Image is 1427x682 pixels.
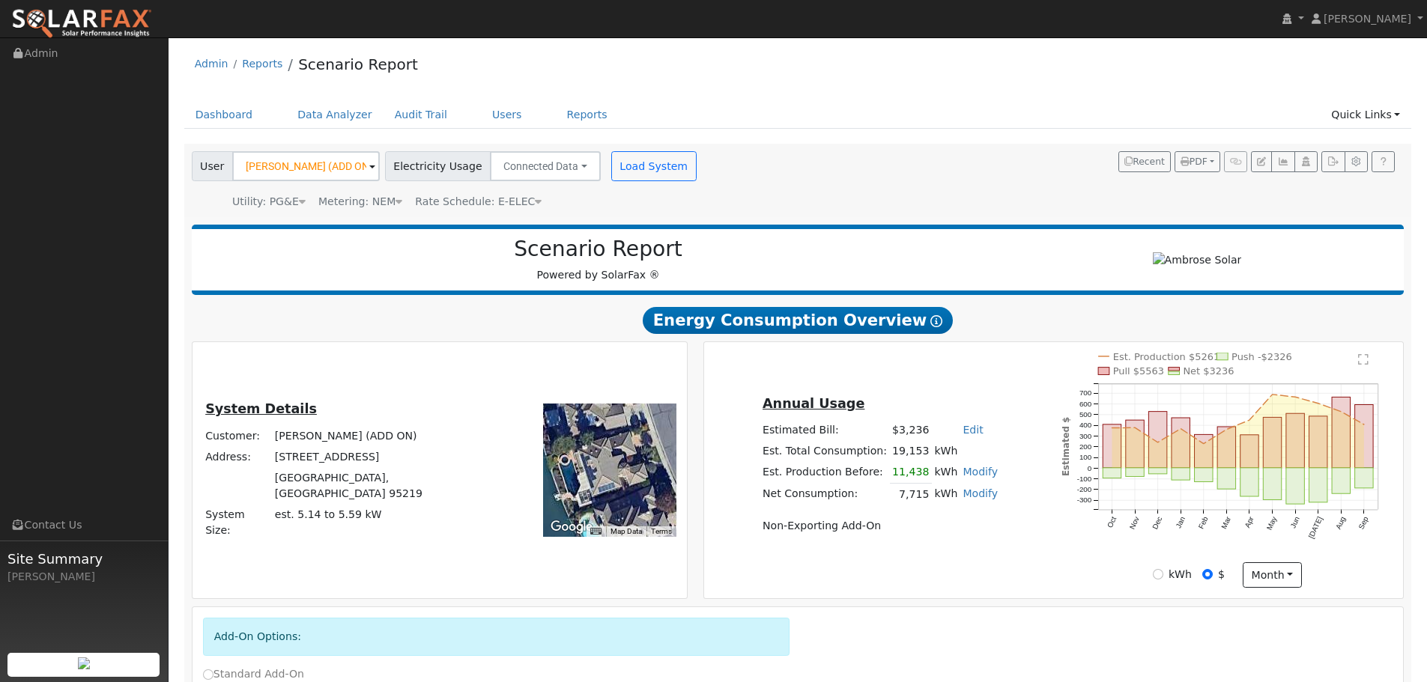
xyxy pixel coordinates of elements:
[1220,515,1232,531] text: Mar
[1077,475,1092,483] text: -100
[1128,515,1141,531] text: Nov
[1195,468,1213,482] rect: onclick=""
[272,425,472,446] td: [PERSON_NAME] (ADD ON)
[1251,151,1272,172] button: Edit User
[1149,468,1167,474] rect: onclick=""
[232,194,306,210] div: Utility: PG&E
[1180,427,1183,430] circle: onclick=""
[1106,515,1118,529] text: Oct
[1358,353,1369,365] text: 
[611,151,697,181] button: Load System
[590,526,601,537] button: Keyboard shortcuts
[1195,434,1213,468] rect: onclick=""
[1309,416,1327,468] rect: onclick=""
[1153,252,1242,268] img: Ambrose Solar
[1079,421,1092,429] text: 400
[1079,453,1092,461] text: 100
[192,151,233,181] span: User
[242,58,282,70] a: Reports
[1175,151,1220,172] button: PDF
[1317,402,1320,405] circle: onclick=""
[760,462,889,484] td: Est. Production Before:
[195,58,228,70] a: Admin
[1340,410,1343,413] circle: onclick=""
[890,441,932,462] td: 19,153
[286,101,384,129] a: Data Analyzer
[11,8,152,40] img: SolarFax
[415,195,542,207] span: Alias: H2EVAN
[1218,567,1225,582] label: $
[1271,151,1294,172] button: Multi-Series Graph
[760,420,889,441] td: Estimated Bill:
[1345,151,1368,172] button: Settings
[547,517,596,537] a: Open this area in Google Maps (opens a new window)
[203,505,273,541] td: System Size:
[1271,393,1274,396] circle: onclick=""
[203,446,273,467] td: Address:
[1240,435,1258,468] rect: onclick=""
[205,401,317,416] u: System Details
[1334,515,1347,530] text: Aug
[1103,424,1121,468] rect: onclick=""
[1320,101,1411,129] a: Quick Links
[1077,496,1092,505] text: -300
[1172,468,1190,480] rect: onclick=""
[1079,400,1092,408] text: 600
[1217,427,1235,468] rect: onclick=""
[760,441,889,462] td: Est. Total Consumption:
[890,484,932,505] td: 7,715
[272,505,472,541] td: System Size
[1111,427,1114,430] circle: onclick=""
[1153,569,1163,579] input: kWh
[1363,423,1366,426] circle: onclick=""
[1294,151,1318,172] button: Login As
[963,424,983,436] a: Edit
[1248,418,1251,421] circle: onclick=""
[1355,468,1373,488] rect: onclick=""
[1231,351,1292,362] text: Push -$2326
[643,307,953,334] span: Energy Consumption Overview
[1061,417,1071,476] text: Estimated $
[1197,515,1210,530] text: Feb
[1103,468,1121,478] rect: onclick=""
[203,666,304,682] label: Standard Add-On
[384,101,458,129] a: Audit Trail
[1286,468,1304,504] rect: onclick=""
[1355,405,1373,468] rect: onclick=""
[760,515,1000,536] td: Non-Exporting Add-On
[1264,417,1282,468] rect: onclick=""
[763,396,864,411] u: Annual Usage
[318,194,402,210] div: Metering: NEM
[385,151,491,181] span: Electricity Usage
[1332,468,1350,493] rect: onclick=""
[1372,151,1395,172] a: Help Link
[1309,468,1327,502] rect: onclick=""
[963,466,998,478] a: Modify
[272,467,472,504] td: [GEOGRAPHIC_DATA], [GEOGRAPHIC_DATA] 95219
[760,484,889,505] td: Net Consumption:
[184,101,264,129] a: Dashboard
[1079,432,1092,440] text: 300
[7,569,160,585] div: [PERSON_NAME]
[1321,151,1345,172] button: Export Interval Data
[1294,395,1297,398] circle: onclick=""
[272,446,472,467] td: [STREET_ADDRESS]
[1225,428,1228,431] circle: onclick=""
[275,508,382,520] span: est. 5.14 to 5.59 kW
[1126,420,1144,468] rect: onclick=""
[1202,442,1205,445] circle: onclick=""
[203,669,213,680] input: Standard Add-On
[890,462,932,484] td: 11,438
[481,101,533,129] a: Users
[1357,515,1371,531] text: Sep
[1077,485,1092,493] text: -200
[1113,365,1164,377] text: Pull $5563
[203,425,273,446] td: Customer:
[78,657,90,669] img: retrieve
[1079,389,1092,397] text: 700
[1126,468,1144,477] rect: onclick=""
[232,151,380,181] input: Select a User
[932,484,960,505] td: kWh
[651,527,672,535] a: Terms (opens in new tab)
[1286,413,1304,468] rect: onclick=""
